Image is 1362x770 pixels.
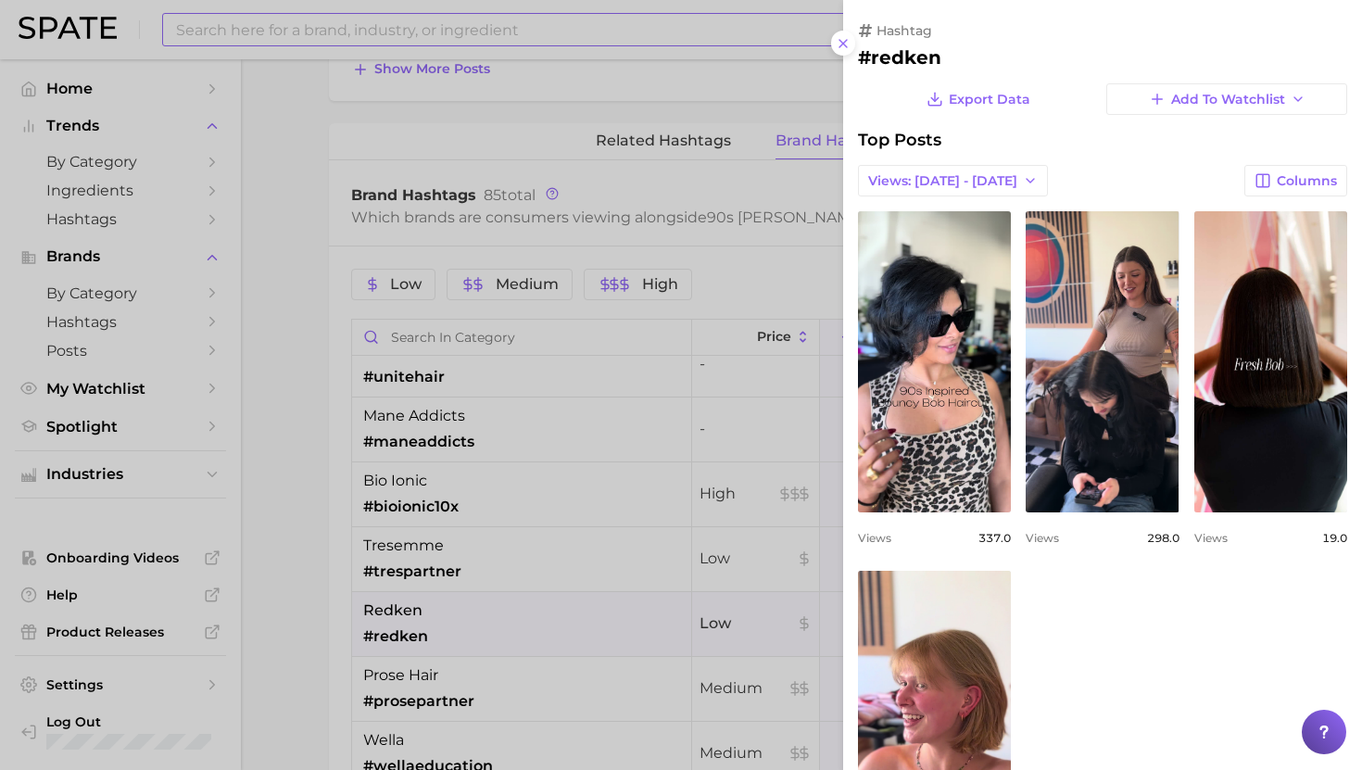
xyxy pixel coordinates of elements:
span: Views: [DATE] - [DATE] [868,173,1017,189]
span: Views [858,531,891,545]
span: Export Data [949,92,1030,107]
h2: #redken [858,46,1347,69]
span: Top Posts [858,130,941,150]
span: 298.0 [1147,531,1179,545]
button: Views: [DATE] - [DATE] [858,165,1048,196]
span: Views [1026,531,1059,545]
span: Columns [1277,173,1337,189]
span: hashtag [876,22,932,39]
button: Export Data [922,83,1035,115]
span: 19.0 [1322,531,1347,545]
button: Add to Watchlist [1106,83,1347,115]
span: Add to Watchlist [1171,92,1285,107]
button: Columns [1244,165,1347,196]
span: Views [1194,531,1228,545]
span: 337.0 [978,531,1011,545]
